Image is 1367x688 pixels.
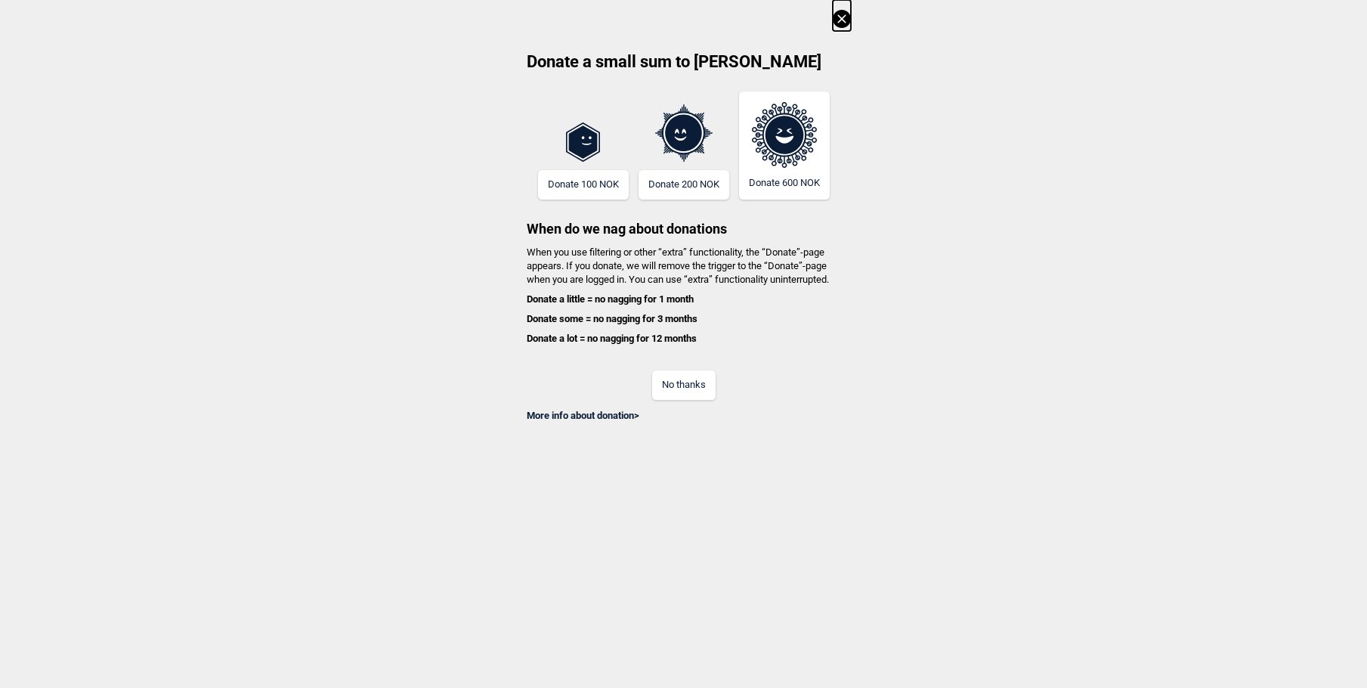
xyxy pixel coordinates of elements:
[527,333,697,344] b: Donate a lot = no nagging for 12 months
[527,293,694,305] b: Donate a little = no nagging for 1 month
[739,91,830,200] button: Donate 600 NOK
[639,170,729,200] button: Donate 200 NOK
[517,246,851,346] h4: When you use filtering or other “extra” functionality, the “Donate”-page appears. If you donate, ...
[652,370,716,400] button: No thanks
[517,51,851,84] h2: Donate a small sum to [PERSON_NAME]
[527,313,697,324] b: Donate some = no nagging for 3 months
[517,200,851,238] h3: When do we nag about donations
[527,410,639,421] a: More info about donation>
[538,170,629,200] button: Donate 100 NOK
